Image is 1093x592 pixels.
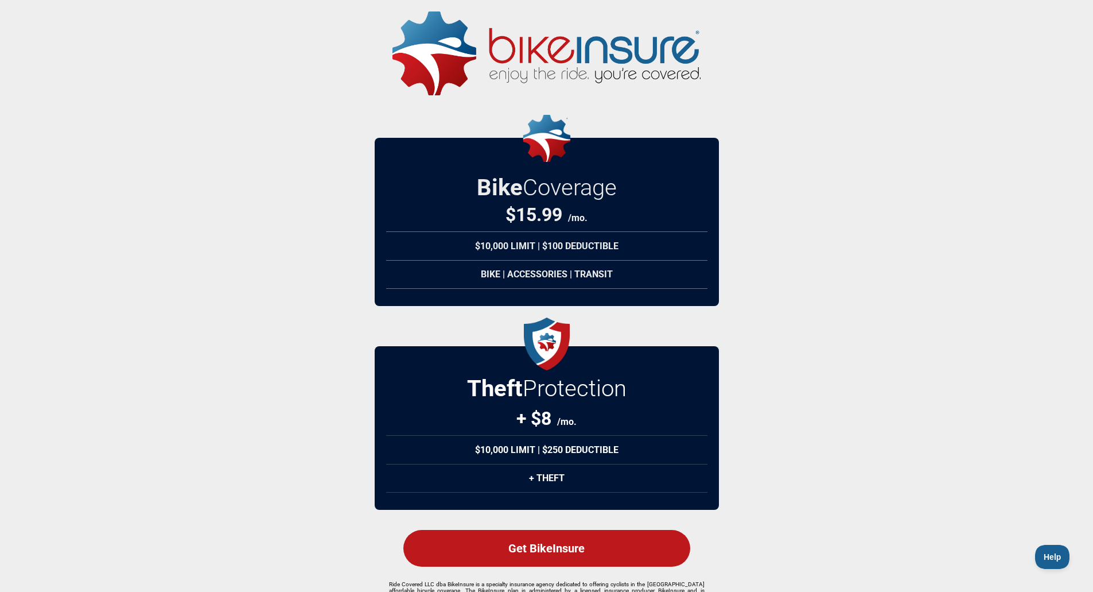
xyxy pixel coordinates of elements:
[516,408,577,430] div: + $8
[386,464,707,493] div: + Theft
[467,375,627,402] h2: Protection
[557,416,577,427] span: /mo.
[467,375,523,402] strong: Theft
[505,204,588,226] div: $ 15.99
[568,212,588,223] span: /mo.
[1035,545,1070,569] iframe: Toggle Customer Support
[386,231,707,261] div: $10,000 Limit | $100 Deductible
[477,174,617,201] h2: Bike
[403,530,690,567] div: Get BikeInsure
[386,435,707,465] div: $10,000 Limit | $250 Deductible
[386,260,707,289] div: Bike | Accessories | Transit
[523,174,617,201] span: Coverage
